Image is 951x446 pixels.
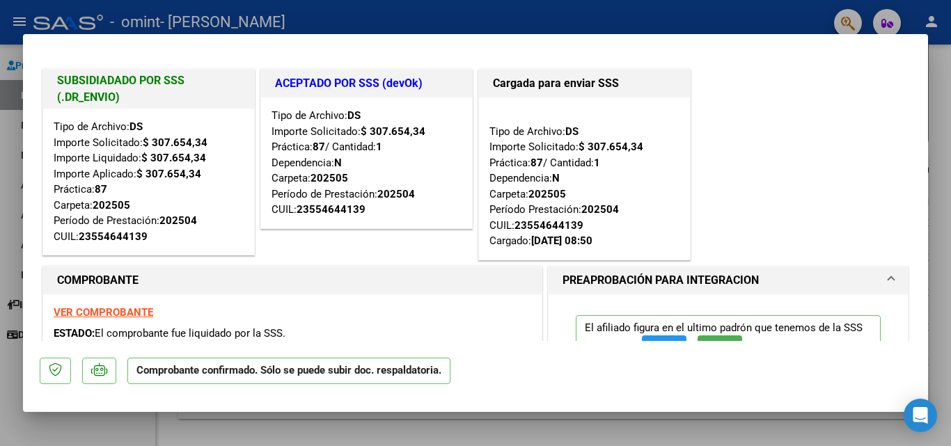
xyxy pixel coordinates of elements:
div: Tipo de Archivo: Importe Solicitado: Práctica: / Cantidad: Dependencia: Carpeta: Período Prestaci... [489,108,679,249]
strong: $ 307.654,34 [136,168,201,180]
p: El afiliado figura en el ultimo padrón que tenemos de la SSS de [576,315,881,367]
strong: 87 [313,141,325,153]
div: Open Intercom Messenger [904,399,937,432]
strong: 202504 [159,214,197,227]
strong: 1 [376,141,382,153]
strong: 202505 [311,172,348,184]
div: Tipo de Archivo: Importe Solicitado: Importe Liquidado: Importe Aplicado: Práctica: Carpeta: Perí... [54,119,244,244]
div: 23554644139 [514,218,583,234]
h1: ACEPTADO POR SSS (devOk) [275,75,458,92]
button: FTP [642,335,686,361]
strong: 202505 [528,188,566,200]
strong: 87 [95,183,107,196]
strong: 202505 [93,199,130,212]
a: VER COMPROBANTE [54,306,153,319]
strong: $ 307.654,34 [579,141,643,153]
div: Tipo de Archivo: Importe Solicitado: Práctica: / Cantidad: Dependencia: Carpeta: Período de Prest... [272,108,462,218]
strong: 202504 [581,203,619,216]
strong: DS [129,120,143,133]
strong: 202504 [377,188,415,200]
span: ESTADO: [54,327,95,340]
strong: N [334,157,342,169]
h1: SUBSIDIADADO POR SSS (.DR_ENVIO) [57,72,240,106]
p: Comprobante confirmado. Sólo se puede subir doc. respaldatoria. [127,358,450,385]
strong: DS [565,125,579,138]
strong: N [552,172,560,184]
div: 23554644139 [79,229,148,245]
h1: Cargada para enviar SSS [493,75,676,92]
mat-expansion-panel-header: PREAPROBACIÓN PARA INTEGRACION [549,266,908,294]
strong: DS [347,109,361,122]
strong: COMPROBANTE [57,273,139,287]
strong: 1 [594,157,600,169]
span: El comprobante fue liquidado por la SSS. [95,327,285,340]
h1: PREAPROBACIÓN PARA INTEGRACION [563,272,759,289]
strong: 87 [530,157,543,169]
strong: $ 307.654,34 [141,152,206,164]
div: 23554644139 [297,202,366,218]
strong: $ 307.654,34 [143,136,207,149]
button: SSS [698,335,742,361]
strong: $ 307.654,34 [361,125,425,138]
strong: [DATE] 08:50 [531,234,592,247]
